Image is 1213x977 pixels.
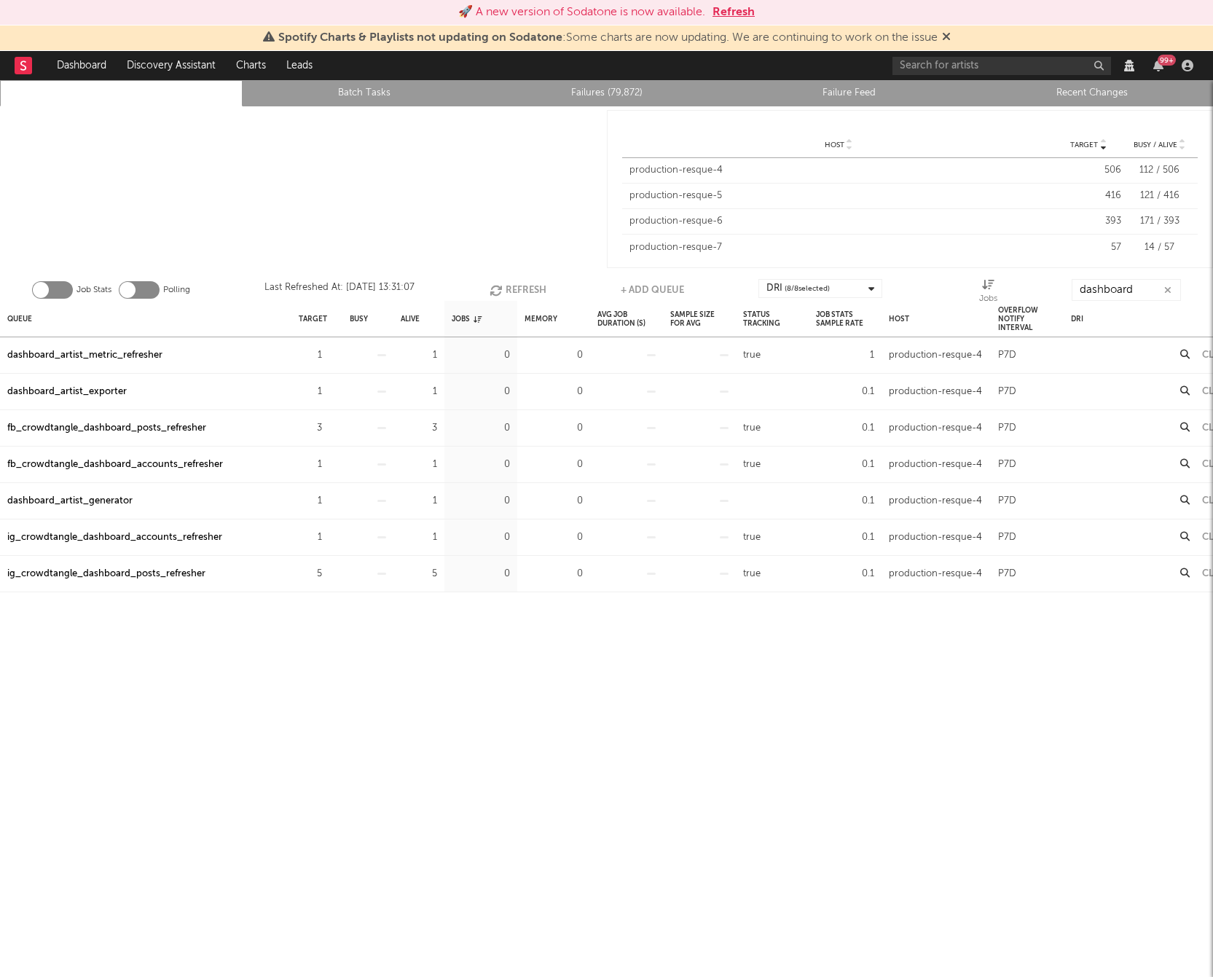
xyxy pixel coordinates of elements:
[1056,240,1121,255] div: 57
[1153,60,1163,71] button: 99+
[889,529,982,546] div: production-resque-4
[670,303,729,334] div: Sample Size For Avg
[7,565,205,583] a: ig_crowdtangle_dashboard_posts_refresher
[998,493,1016,510] div: P7D
[525,529,583,546] div: 0
[785,280,830,297] span: ( 8 / 8 selected)
[525,493,583,510] div: 0
[978,85,1205,102] a: Recent Changes
[299,565,322,583] div: 5
[1072,279,1181,301] input: Search...
[8,85,235,102] a: Queue Stats
[743,565,761,583] div: true
[525,565,583,583] div: 0
[452,303,482,334] div: Jobs
[816,420,874,437] div: 0.1
[163,281,190,299] label: Polling
[1056,163,1121,178] div: 506
[629,214,1049,229] div: production-resque-6
[401,383,437,401] div: 1
[998,303,1056,334] div: Overflow Notify Interval
[629,189,1049,203] div: production-resque-5
[766,280,830,297] div: DRI
[713,4,755,21] button: Refresh
[1128,240,1190,255] div: 14 / 57
[525,420,583,437] div: 0
[299,303,327,334] div: Target
[76,281,111,299] label: Job Stats
[736,85,962,102] a: Failure Feed
[629,240,1049,255] div: production-resque-7
[1056,189,1121,203] div: 416
[816,303,874,334] div: Job Stats Sample Rate
[597,303,656,334] div: Avg Job Duration (s)
[743,420,761,437] div: true
[452,347,510,364] div: 0
[525,383,583,401] div: 0
[401,565,437,583] div: 5
[47,51,117,80] a: Dashboard
[525,347,583,364] div: 0
[889,303,909,334] div: Host
[493,85,720,102] a: Failures (79,872)
[1128,163,1190,178] div: 112 / 506
[264,279,415,301] div: Last Refreshed At: [DATE] 13:31:07
[490,279,546,301] button: Refresh
[525,303,557,334] div: Memory
[525,456,583,474] div: 0
[1128,189,1190,203] div: 121 / 416
[299,529,322,546] div: 1
[979,290,997,307] div: Jobs
[743,456,761,474] div: true
[401,529,437,546] div: 1
[889,493,982,510] div: production-resque-4
[452,565,510,583] div: 0
[7,493,133,510] a: dashboard_artist_generator
[251,85,477,102] a: Batch Tasks
[743,529,761,546] div: true
[7,456,223,474] a: fb_crowdtangle_dashboard_accounts_refresher
[979,279,997,307] div: Jobs
[743,347,761,364] div: true
[452,420,510,437] div: 0
[816,347,874,364] div: 1
[452,529,510,546] div: 0
[299,383,322,401] div: 1
[1056,214,1121,229] div: 393
[816,456,874,474] div: 0.1
[889,420,982,437] div: production-resque-4
[278,32,562,44] span: Spotify Charts & Playlists not updating on Sodatone
[278,32,938,44] span: : Some charts are now updating. We are continuing to work on the issue
[401,303,420,334] div: Alive
[889,565,982,583] div: production-resque-4
[889,347,982,364] div: production-resque-4
[7,420,206,437] a: fb_crowdtangle_dashboard_posts_refresher
[816,529,874,546] div: 0.1
[7,347,162,364] a: dashboard_artist_metric_refresher
[452,493,510,510] div: 0
[299,493,322,510] div: 1
[299,456,322,474] div: 1
[998,347,1016,364] div: P7D
[401,347,437,364] div: 1
[7,383,127,401] a: dashboard_artist_exporter
[998,383,1016,401] div: P7D
[1158,55,1176,66] div: 99 +
[452,456,510,474] div: 0
[276,51,323,80] a: Leads
[299,347,322,364] div: 1
[1128,214,1190,229] div: 171 / 393
[825,141,844,149] span: Host
[816,493,874,510] div: 0.1
[621,279,684,301] button: + Add Queue
[117,51,226,80] a: Discovery Assistant
[998,529,1016,546] div: P7D
[816,383,874,401] div: 0.1
[7,529,222,546] a: ig_crowdtangle_dashboard_accounts_refresher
